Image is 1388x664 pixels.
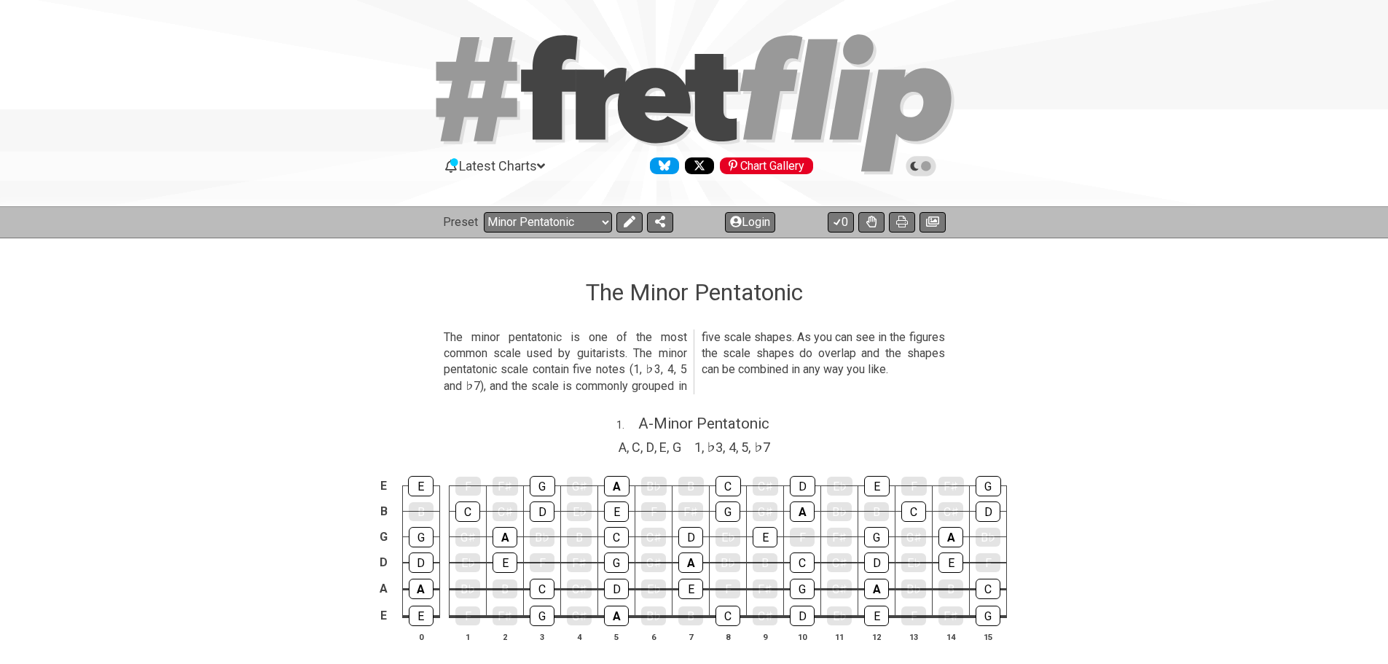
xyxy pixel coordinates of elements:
div: C♯ [493,502,517,521]
div: E♭ [567,502,592,521]
div: F♯ [493,606,517,625]
div: G [976,606,1000,626]
div: D [790,606,815,626]
div: E [604,501,629,522]
td: B [375,499,393,524]
div: G♯ [641,553,666,572]
div: F♯ [678,502,703,521]
div: B♭ [455,579,480,598]
div: B♭ [530,528,554,547]
div: G♯ [567,606,592,625]
div: C [530,579,554,599]
div: C♯ [827,553,852,572]
div: F♯ [827,528,852,547]
td: E [375,474,393,499]
div: Chart Gallery [720,157,813,174]
div: C [604,527,629,547]
span: , [723,437,729,457]
span: , [667,437,673,457]
div: C [715,606,740,626]
div: E [493,552,517,573]
div: A [604,606,629,626]
div: E [409,606,434,626]
button: Print [889,212,915,233]
span: ♭3 [707,437,723,457]
div: C♯ [641,528,666,547]
th: 14 [933,629,970,644]
div: C [976,579,1000,599]
th: 3 [524,629,561,644]
div: F♯ [567,553,592,572]
th: 11 [821,629,858,644]
section: Scale pitch classes [688,434,777,458]
span: E [659,437,667,457]
div: G♯ [455,528,480,547]
div: E♭ [901,553,926,572]
div: A [409,579,434,599]
div: C [901,501,926,522]
div: A [938,527,963,547]
div: F [715,579,740,598]
th: 8 [710,629,747,644]
th: 0 [402,629,439,644]
div: F [455,606,480,625]
div: F♯ [938,606,963,625]
div: C♯ [938,502,963,521]
div: G♯ [901,528,926,547]
span: , [627,437,632,457]
th: 4 [561,629,598,644]
th: 13 [895,629,933,644]
button: Share Preset [647,212,673,233]
div: G [530,606,554,626]
span: , [640,437,646,457]
span: Preset [443,215,478,229]
span: Toggle light / dark theme [913,160,930,173]
div: E [678,579,703,599]
div: G♯ [753,502,777,521]
span: G [673,437,681,457]
div: G [604,552,629,573]
span: D [646,437,654,457]
td: E [375,602,393,630]
span: A [619,437,627,457]
div: B [567,528,592,547]
div: B♭ [827,502,852,521]
div: B [753,553,777,572]
div: B♭ [715,553,740,572]
select: Preset [484,212,612,233]
div: B [938,579,963,598]
div: B [409,502,434,521]
th: 10 [784,629,821,644]
div: E [864,476,890,496]
div: F♯ [938,477,964,496]
span: A - Minor Pentatonic [638,415,769,432]
div: F [641,502,666,521]
span: ♭7 [754,437,770,457]
div: G [530,476,555,496]
p: The minor pentatonic is one of the most common scale used by guitarists. The minor pentatonic sca... [444,329,945,395]
div: E♭ [455,553,480,572]
div: B♭ [641,477,667,496]
h1: The Minor Pentatonic [586,278,803,306]
div: G♯ [567,477,592,496]
th: 12 [858,629,895,644]
section: Scale pitch classes [612,434,688,458]
div: C [715,476,741,496]
span: 4 [729,437,736,457]
span: , [748,437,754,457]
div: F♯ [753,579,777,598]
div: F [901,606,926,625]
td: A [375,576,393,603]
div: G [715,501,740,522]
div: B [864,502,889,521]
div: E♭ [827,606,852,625]
div: F [530,553,554,572]
div: C♯ [753,606,777,625]
div: D [976,501,1000,522]
div: D [530,501,554,522]
th: 5 [598,629,635,644]
td: G [375,524,393,550]
span: 5 [741,437,748,457]
div: F♯ [493,477,518,496]
div: E♭ [641,579,666,598]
